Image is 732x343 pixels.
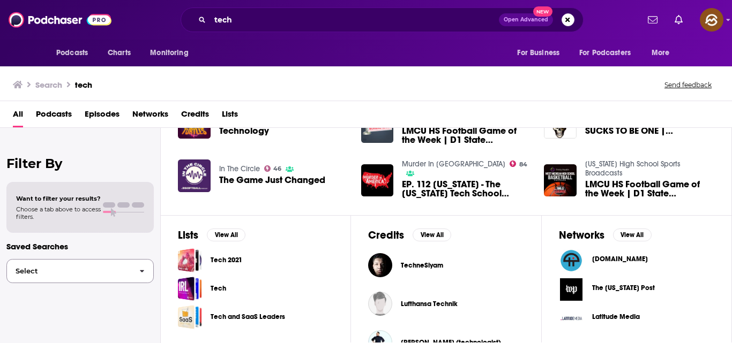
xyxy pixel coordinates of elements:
[661,80,715,89] button: Send feedback
[178,305,202,329] a: Tech and SaaS Leaders
[700,8,723,32] img: User Profile
[211,311,285,323] a: Tech and SaaS Leaders
[6,241,154,251] p: Saved Searches
[644,11,662,29] a: Show notifications dropdown
[585,159,681,178] a: Michigan High School Sports Broadcasts
[401,261,443,270] a: TechneSiyam
[101,43,137,63] a: Charts
[210,11,499,28] input: Search podcasts, credits, & more...
[178,228,245,242] a: ListsView All
[700,8,723,32] button: Show profile menu
[510,43,573,63] button: open menu
[6,259,154,283] button: Select
[36,105,72,127] a: Podcasts
[572,43,646,63] button: open menu
[178,277,202,301] a: Tech
[402,180,531,198] a: EP. 112 VIRGINIA - The Virginia Tech School Shooting, PT. 2: The Massacre
[644,43,683,63] button: open menu
[178,248,202,272] a: Tech 2021
[559,228,652,242] a: NetworksView All
[402,159,505,169] a: Murder In America
[519,162,527,167] span: 84
[368,287,524,321] button: Lufthansa TechnikLufthansa Technik
[211,254,242,266] a: Tech 2021
[559,277,584,302] img: The Washington Post logo
[585,180,714,198] a: LMCU HS Football Game of the Week | D1 State Championship | Hudsonville vs. Detroit Cass Tech
[413,228,451,241] button: View All
[700,8,723,32] span: Logged in as hey85204
[13,105,23,127] a: All
[6,156,154,171] h2: Filter By
[504,17,548,22] span: Open Advanced
[368,228,404,242] h2: Credits
[222,105,238,127] a: Lists
[9,10,111,30] img: Podchaser - Follow, Share and Rate Podcasts
[132,105,168,127] a: Networks
[361,164,394,197] img: EP. 112 VIRGINIA - The Virginia Tech School Shooting, PT. 2: The Massacre
[368,253,392,277] img: TechneSiyam
[219,164,260,173] a: In The Circle
[368,292,392,316] img: Lufthansa Technik
[7,268,131,275] span: Select
[402,126,531,144] a: LMCU HS Football Game of the Week | D1 State Championship | Hudsonville vs. Detroit Cass Tech
[592,255,648,263] span: [DOMAIN_NAME]
[402,180,531,198] span: EP. 112 [US_STATE] - The [US_STATE] Tech School Shooting, PT. 2: The Massacre
[559,248,714,273] a: TWiT.tv logo[DOMAIN_NAME]
[559,228,604,242] h2: Networks
[273,166,281,171] span: 46
[533,6,552,17] span: New
[219,176,325,185] a: The Game Just Changed
[559,306,714,331] a: Latitude Media logoLatitude Media
[56,45,88,60] span: Podcasts
[613,228,652,241] button: View All
[207,228,245,241] button: View All
[544,164,577,197] img: LMCU HS Football Game of the Week | D1 State Championship | Hudsonville vs. Detroit Cass Tech
[559,277,714,302] a: The Washington Post logoThe [US_STATE] Post
[178,159,211,192] img: The Game Just Changed
[368,228,451,242] a: CreditsView All
[181,105,209,127] a: Credits
[559,306,584,331] img: Latitude Media logo
[499,13,553,26] button: Open AdvancedNew
[108,45,131,60] span: Charts
[181,7,584,32] div: Search podcasts, credits, & more...
[592,284,655,292] span: The [US_STATE] Post
[85,105,119,127] span: Episodes
[150,45,188,60] span: Monitoring
[368,248,524,283] button: TechneSiyamTechneSiyam
[517,45,559,60] span: For Business
[510,161,527,167] a: 84
[16,195,101,202] span: Want to filter your results?
[592,312,640,321] span: Latitude Media
[579,45,631,60] span: For Podcasters
[49,43,102,63] button: open menu
[559,248,584,273] img: TWiT.tv logo
[401,300,458,308] a: Lufthansa Technik
[35,80,62,90] h3: Search
[16,205,101,220] span: Choose a tab above to access filters.
[75,80,92,90] h3: tech
[652,45,670,60] span: More
[211,283,226,294] a: Tech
